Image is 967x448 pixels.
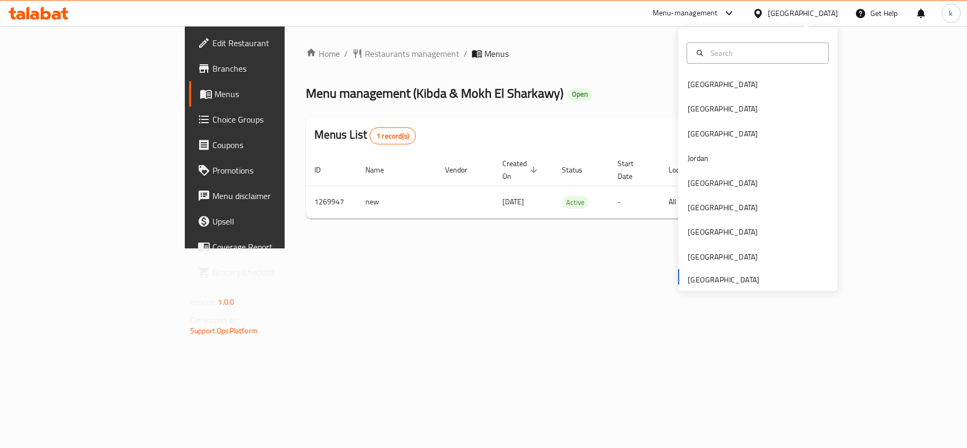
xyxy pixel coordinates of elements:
[306,47,761,60] nav: breadcrumb
[306,81,563,105] span: Menu management ( Kibda & Mokh El Sharkawy )
[212,139,338,151] span: Coupons
[189,107,346,132] a: Choice Groups
[669,163,702,176] span: Locale
[688,226,758,238] div: [GEOGRAPHIC_DATA]
[660,186,715,218] td: All
[212,62,338,75] span: Branches
[212,113,338,126] span: Choice Groups
[189,234,346,260] a: Coverage Report
[189,209,346,234] a: Upsell
[365,163,398,176] span: Name
[306,154,834,219] table: enhanced table
[189,30,346,56] a: Edit Restaurant
[189,56,346,81] a: Branches
[568,90,592,99] span: Open
[212,189,338,202] span: Menu disclaimer
[314,127,416,144] h2: Menus List
[212,266,338,279] span: Grocery Checklist
[688,251,758,263] div: [GEOGRAPHIC_DATA]
[190,295,216,309] span: Version:
[706,47,822,59] input: Search
[653,7,718,20] div: Menu-management
[562,163,596,176] span: Status
[568,88,592,101] div: Open
[357,186,437,218] td: new
[365,47,459,60] span: Restaurants management
[688,128,758,140] div: [GEOGRAPHIC_DATA]
[618,157,647,183] span: Start Date
[688,79,758,90] div: [GEOGRAPHIC_DATA]
[189,132,346,158] a: Coupons
[190,324,258,338] a: Support.OpsPlatform
[215,88,338,100] span: Menus
[352,47,459,60] a: Restaurants management
[484,47,509,60] span: Menus
[189,81,346,107] a: Menus
[212,37,338,49] span: Edit Restaurant
[370,127,416,144] div: Total records count
[609,186,660,218] td: -
[949,7,953,19] span: k
[688,202,758,213] div: [GEOGRAPHIC_DATA]
[768,7,838,19] div: [GEOGRAPHIC_DATA]
[464,47,467,60] li: /
[189,158,346,183] a: Promotions
[212,240,338,253] span: Coverage Report
[314,163,335,176] span: ID
[212,164,338,177] span: Promotions
[688,177,758,189] div: [GEOGRAPHIC_DATA]
[502,157,541,183] span: Created On
[218,295,234,309] span: 1.0.0
[562,196,589,209] span: Active
[212,215,338,228] span: Upsell
[502,195,524,209] span: [DATE]
[688,152,708,164] div: Jordan
[688,103,758,115] div: [GEOGRAPHIC_DATA]
[190,313,239,327] span: Get support on:
[370,131,415,141] span: 1 record(s)
[445,163,481,176] span: Vendor
[189,260,346,285] a: Grocery Checklist
[189,183,346,209] a: Menu disclaimer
